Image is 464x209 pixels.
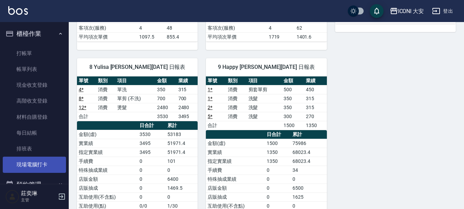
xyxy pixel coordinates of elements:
[8,6,28,15] img: Logo
[304,94,327,103] td: 315
[265,139,291,148] td: 1500
[206,76,226,85] th: 單號
[206,23,267,32] td: 客項次(服務)
[226,85,246,94] td: 消費
[138,121,166,130] th: 日合計
[166,139,198,148] td: 51971.4
[295,23,327,32] td: 62
[77,157,138,166] td: 手續費
[166,175,198,184] td: 6400
[115,103,155,112] td: 燙髮
[96,76,115,85] th: 類別
[77,130,138,139] td: 金額(虛)
[247,76,282,85] th: 項目
[3,77,66,93] a: 現金收支登錄
[267,23,295,32] td: 4
[387,4,427,18] button: ICONI 大安
[3,45,66,61] a: 打帳單
[166,157,198,166] td: 101
[138,130,166,139] td: 3530
[3,109,66,125] a: 材料自購登錄
[214,64,318,71] span: 9 Happy [PERSON_NAME][DATE] 日報表
[291,192,327,201] td: 1625
[282,76,304,85] th: 金額
[166,148,198,157] td: 51971.4
[77,192,138,201] td: 互助使用(不含點)
[77,139,138,148] td: 實業績
[206,157,265,166] td: 指定實業績
[138,166,166,175] td: 0
[115,85,155,94] td: 單洗
[166,166,198,175] td: 0
[77,76,96,85] th: 單號
[155,103,177,112] td: 2480
[265,130,291,139] th: 日合計
[3,141,66,157] a: 排班表
[206,139,265,148] td: 金額(虛)
[247,94,282,103] td: 洗髮
[206,32,267,41] td: 平均項次單價
[138,192,166,201] td: 0
[291,130,327,139] th: 累計
[177,103,198,112] td: 2480
[398,7,424,15] div: ICONI 大安
[291,157,327,166] td: 68023.4
[21,190,56,197] h5: 莊奕琳
[265,184,291,192] td: 0
[304,76,327,85] th: 業績
[247,103,282,112] td: 洗髮
[77,76,198,121] table: a dense table
[304,112,327,121] td: 270
[282,112,304,121] td: 300
[177,112,198,121] td: 3495
[115,76,155,85] th: 項目
[3,157,66,173] a: 現場電腦打卡
[295,32,327,41] td: 1401.6
[77,148,138,157] td: 指定實業績
[177,94,198,103] td: 700
[226,103,246,112] td: 消費
[166,130,198,139] td: 53183
[138,148,166,157] td: 3495
[165,32,198,41] td: 855.4
[77,23,137,32] td: 客項次(服務)
[3,125,66,141] a: 每日結帳
[21,197,56,203] p: 主管
[137,23,165,32] td: 4
[206,192,265,201] td: 店販抽成
[155,76,177,85] th: 金額
[155,94,177,103] td: 700
[206,148,265,157] td: 實業績
[291,166,327,175] td: 34
[265,166,291,175] td: 0
[155,85,177,94] td: 350
[304,103,327,112] td: 315
[304,121,327,130] td: 1350
[77,175,138,184] td: 店販金額
[85,64,189,71] span: 8 Yulisa [PERSON_NAME][DATE] 日報表
[3,25,66,43] button: 櫃檯作業
[77,166,138,175] td: 特殊抽成業績
[282,94,304,103] td: 350
[282,103,304,112] td: 350
[265,175,291,184] td: 0
[138,139,166,148] td: 3495
[155,112,177,121] td: 3530
[291,148,327,157] td: 68023.4
[291,175,327,184] td: 0
[166,121,198,130] th: 累計
[77,112,96,121] td: 合計
[291,184,327,192] td: 6500
[206,121,226,130] td: 合計
[206,76,327,130] table: a dense table
[206,184,265,192] td: 店販金額
[267,32,295,41] td: 1719
[291,139,327,148] td: 75986
[3,176,66,194] button: 預約管理
[96,94,115,103] td: 消費
[265,157,291,166] td: 1350
[77,184,138,192] td: 店販抽成
[282,85,304,94] td: 500
[96,85,115,94] td: 消費
[226,76,246,85] th: 類別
